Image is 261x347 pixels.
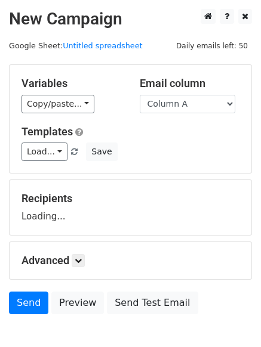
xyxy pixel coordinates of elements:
a: Load... [22,142,67,161]
small: Google Sheet: [9,41,143,50]
a: Send [9,292,48,314]
h5: Advanced [22,254,239,267]
h5: Email column [140,77,240,90]
a: Preview [51,292,104,314]
a: Copy/paste... [22,95,94,113]
a: Untitled spreadsheet [63,41,142,50]
a: Templates [22,125,73,138]
h5: Recipients [22,192,239,205]
div: Loading... [22,192,239,223]
a: Send Test Email [107,292,198,314]
a: Daily emails left: 50 [172,41,252,50]
h2: New Campaign [9,9,252,29]
button: Save [86,142,117,161]
span: Daily emails left: 50 [172,39,252,52]
h5: Variables [22,77,122,90]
